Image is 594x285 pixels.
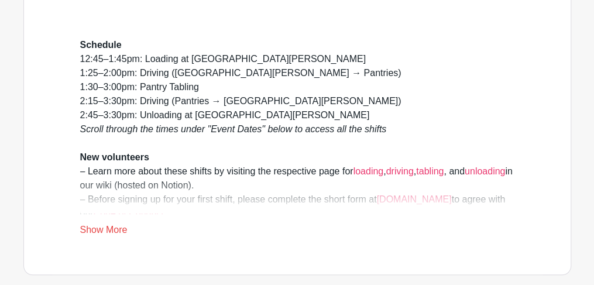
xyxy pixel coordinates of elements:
[386,166,414,176] a: driving
[465,166,505,176] a: unloading
[80,124,387,134] em: Scroll through the times under "Event Dates" below to access all the shifts
[353,166,383,176] a: loading
[80,40,122,50] strong: Schedule
[376,194,451,204] a: [DOMAIN_NAME]
[416,166,444,176] a: tabling
[80,225,128,239] a: Show More
[94,208,164,218] a: Code of Conduct
[80,152,149,162] strong: New volunteers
